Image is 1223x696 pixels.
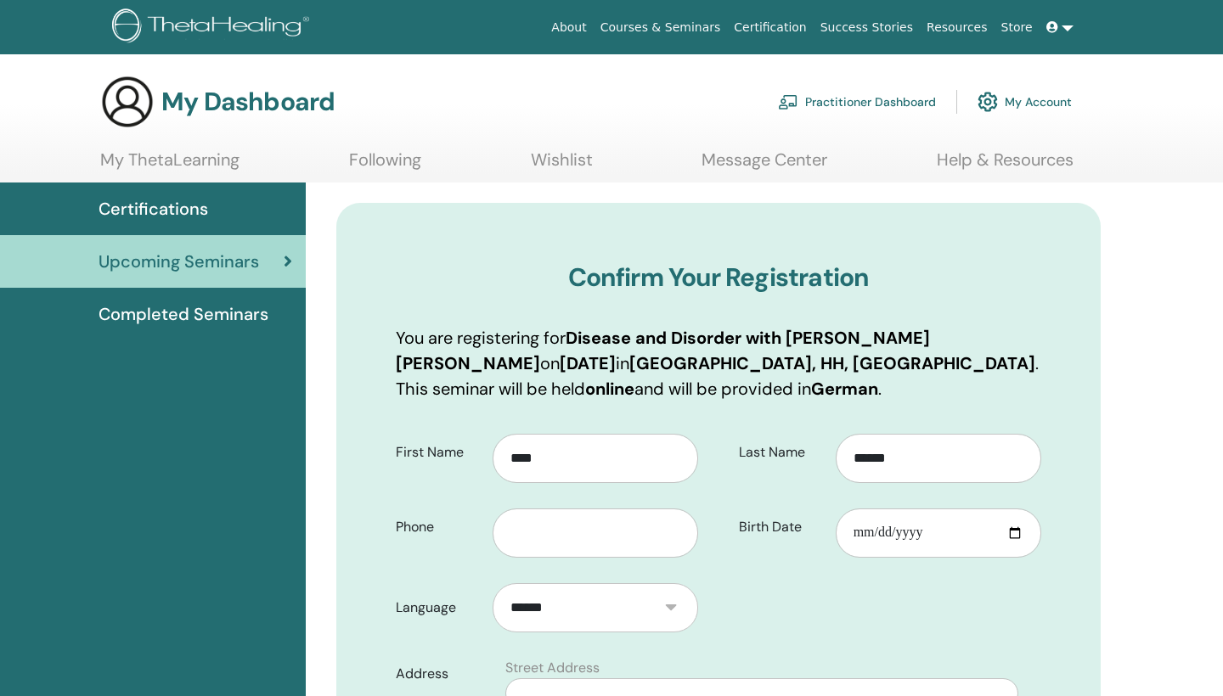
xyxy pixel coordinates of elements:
a: My Account [978,83,1072,121]
img: cog.svg [978,87,998,116]
a: Store [995,12,1040,43]
a: Wishlist [531,149,593,182]
h3: My Dashboard [161,87,335,117]
img: chalkboard-teacher.svg [778,94,798,109]
p: You are registering for on in . This seminar will be held and will be provided in . [396,325,1041,401]
b: online [585,378,634,400]
label: Street Address [505,658,600,678]
a: Following [349,149,421,182]
a: About [544,12,593,43]
label: Phone [383,511,493,543]
a: My ThetaLearning [100,149,240,182]
a: Help & Resources [937,149,1074,182]
span: Completed Seminars [99,301,268,327]
b: German [811,378,878,400]
a: Resources [920,12,995,43]
label: Last Name [726,436,836,469]
span: Upcoming Seminars [99,249,259,274]
b: Disease and Disorder with [PERSON_NAME] [PERSON_NAME] [396,327,930,374]
a: Practitioner Dashboard [778,83,936,121]
a: Success Stories [814,12,920,43]
img: logo.png [112,8,315,47]
a: Message Center [702,149,827,182]
img: generic-user-icon.jpg [100,75,155,129]
label: Address [383,658,495,690]
span: Certifications [99,196,208,222]
b: [DATE] [560,352,616,374]
a: Courses & Seminars [594,12,728,43]
label: First Name [383,436,493,469]
h3: Confirm Your Registration [396,262,1041,293]
a: Certification [727,12,813,43]
label: Birth Date [726,511,836,543]
label: Language [383,592,493,624]
b: [GEOGRAPHIC_DATA], HH, [GEOGRAPHIC_DATA] [629,352,1035,374]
